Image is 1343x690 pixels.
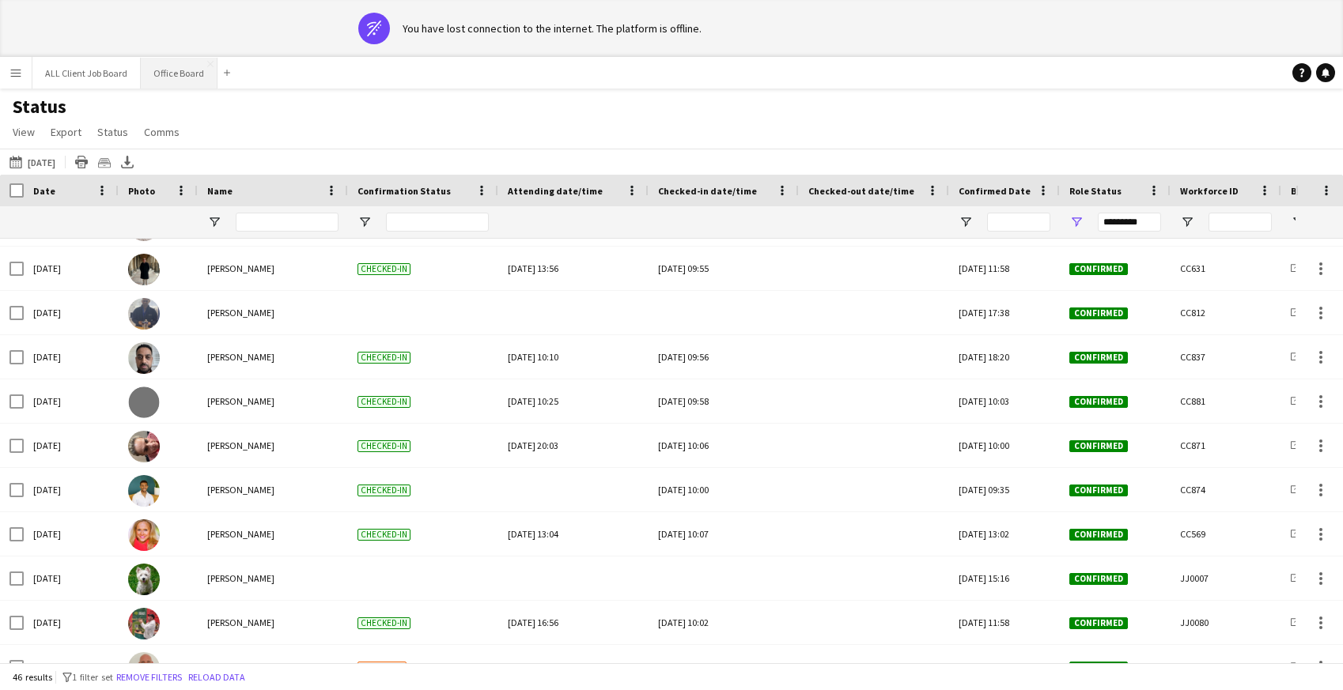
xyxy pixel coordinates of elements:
span: Confirmed [1069,529,1128,541]
div: CC837 [1171,335,1281,379]
button: Reload data [185,669,248,686]
div: [DATE] 09:35 [949,468,1060,511]
div: CC881 [1171,379,1281,423]
app-action-btn: Print [72,153,91,172]
img: Benjamin Mifsud [128,298,160,330]
span: Checked-in [358,617,410,629]
span: Confirmed [1069,617,1128,629]
span: [PERSON_NAME] [207,351,274,363]
span: [PERSON_NAME] [207,395,274,407]
div: [DATE] 16:56 [508,601,639,644]
div: [DATE] [24,379,119,423]
button: Open Filter Menu [1291,215,1305,229]
div: [DATE] [24,512,119,556]
div: [DATE] [24,556,119,600]
div: [DATE] 11:58 [949,645,1060,688]
div: CC871 [1171,424,1281,467]
span: Confirmed [1069,662,1128,673]
div: JJ0007 [1171,556,1281,600]
span: Status [97,125,128,139]
input: Workforce ID Filter Input [1209,213,1272,232]
div: [DATE] 11:58 [949,247,1060,290]
span: Attending date/time [508,185,603,197]
span: Date [33,185,55,197]
span: Export [51,125,81,139]
div: [DATE] 10:00 [949,424,1060,467]
div: CC631 [1171,247,1281,290]
button: Open Filter Menu [959,215,973,229]
div: [DATE] 10:03 [949,379,1060,423]
div: CC812 [1171,291,1281,334]
a: View [6,122,41,142]
input: Confirmation Status Filter Input [386,213,489,232]
div: [DATE] 10:02 [658,601,789,644]
span: [PERSON_NAME] [207,307,274,319]
div: [DATE] 13:04 [508,512,639,556]
span: Confirmed [1069,485,1128,496]
img: Ben Syder [128,564,160,595]
button: [DATE] [6,153,59,172]
span: Checked-out date/time [808,185,914,197]
div: [DATE] 18:20 [949,335,1060,379]
span: Confirmed [1069,396,1128,408]
a: Status [91,122,134,142]
button: ALL Client Job Board [32,58,141,89]
app-action-btn: Crew files as ZIP [95,153,114,172]
span: Board [1291,185,1318,197]
span: Name [207,185,233,197]
div: [DATE] [24,645,119,688]
span: Checked-in [358,396,410,408]
div: [DATE] [24,247,119,290]
div: JJ0080 [1171,601,1281,644]
div: [DATE] 10:10 [508,335,639,379]
span: Workforce ID [1180,185,1239,197]
button: Open Filter Menu [358,215,372,229]
div: [DATE] 20:03 [508,424,639,467]
img: Lamar Dash [128,475,160,507]
span: [PERSON_NAME] [207,661,274,673]
span: Confirmed [1069,352,1128,364]
div: [DATE] 13:56 [508,247,639,290]
span: Checked-in [358,529,410,541]
div: [DATE] 10:06 [658,424,789,467]
span: [PERSON_NAME] [207,484,274,496]
div: [DATE] 10:00 [658,468,789,511]
div: CC874 [1171,468,1281,511]
div: JJ256 [1171,645,1281,688]
span: [PERSON_NAME] [207,262,274,274]
div: [DATE] [24,291,119,334]
img: YASIN KHALIFA [128,342,160,374]
span: 1 filter set [72,671,113,683]
div: [DATE] 15:16 [949,556,1060,600]
span: Photo [128,185,155,197]
span: Checked-in [358,263,410,275]
img: Eddie Lawrie [128,608,160,639]
span: Role Status [1069,185,1122,197]
span: Confirmed [1069,263,1128,275]
div: [DATE] 13:02 [949,512,1060,556]
img: Rory Lapham [128,652,160,684]
button: Office Board [141,58,218,89]
div: [DATE] 09:56 [658,335,789,379]
span: [PERSON_NAME] [207,528,274,540]
span: Checked-in [358,440,410,452]
span: [PERSON_NAME] [207,616,274,628]
button: Open Filter Menu [207,215,221,229]
app-action-btn: Export XLSX [118,153,137,172]
button: Open Filter Menu [1180,215,1194,229]
span: Confirmed Date [959,185,1031,197]
div: [DATE] 11:58 [949,601,1060,644]
a: Comms [138,122,186,142]
input: Role Status Filter Input [1098,213,1161,232]
div: [DATE] 17:38 [949,291,1060,334]
span: Comms [144,125,180,139]
img: Adam Connor [128,254,160,285]
img: Jean Ramsay [128,431,160,462]
span: Checked-in date/time [658,185,757,197]
span: Confirmed [1069,307,1128,319]
span: Confirmation Status [358,185,451,197]
button: Open Filter Menu [1069,215,1084,229]
input: Name Filter Input [236,213,339,232]
span: [PERSON_NAME] [207,572,274,584]
div: [DATE] 10:24 [508,645,639,688]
